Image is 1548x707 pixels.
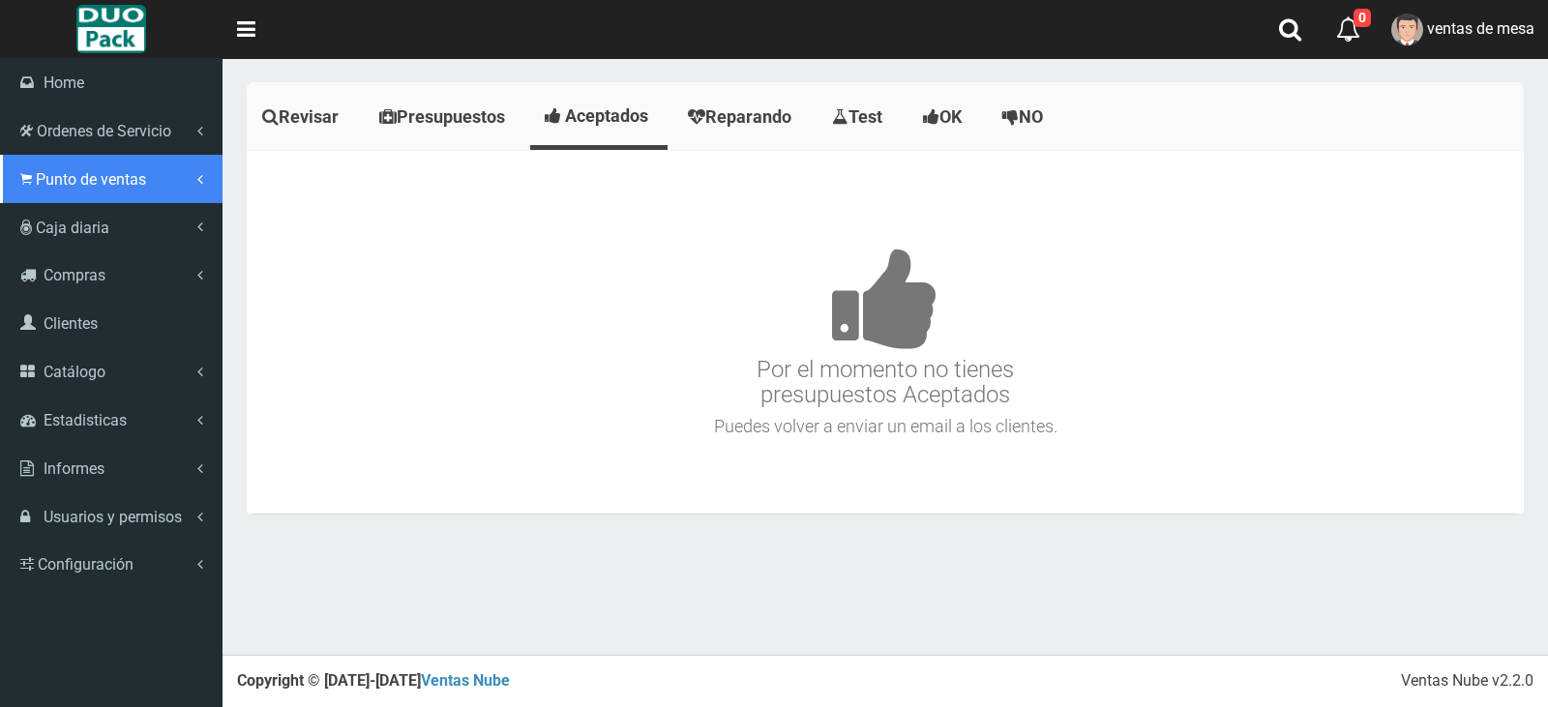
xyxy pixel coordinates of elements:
[848,106,882,127] span: Test
[247,87,359,147] a: Revisar
[987,87,1063,147] a: NO
[1427,19,1534,38] span: ventas de mesa
[939,106,962,127] span: OK
[252,190,1519,408] h3: Por el momento no tienes presupuestos Aceptados
[237,671,510,690] strong: Copyright © [DATE]-[DATE]
[44,266,105,284] span: Compras
[36,170,146,189] span: Punto de ventas
[44,314,98,333] span: Clientes
[817,87,903,147] a: Test
[530,87,668,145] a: Aceptados
[44,411,127,429] span: Estadisticas
[44,508,182,526] span: Usuarios y permisos
[279,106,339,127] span: Revisar
[36,219,109,237] span: Caja diaria
[672,87,812,147] a: Reparando
[1391,14,1423,45] img: User Image
[705,106,791,127] span: Reparando
[1019,106,1043,127] span: NO
[397,106,505,127] span: Presupuestos
[38,555,134,574] span: Configuración
[1401,670,1533,692] div: Ventas Nube v2.2.0
[76,5,145,53] img: Logo grande
[44,459,104,478] span: Informes
[908,87,982,147] a: OK
[364,87,525,147] a: Presupuestos
[565,105,648,126] span: Aceptados
[44,74,84,92] span: Home
[37,122,171,140] span: Ordenes de Servicio
[252,417,1519,436] h4: Puedes volver a enviar un email a los clientes.
[44,363,105,381] span: Catálogo
[1354,9,1371,27] span: 0
[421,671,510,690] a: Ventas Nube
